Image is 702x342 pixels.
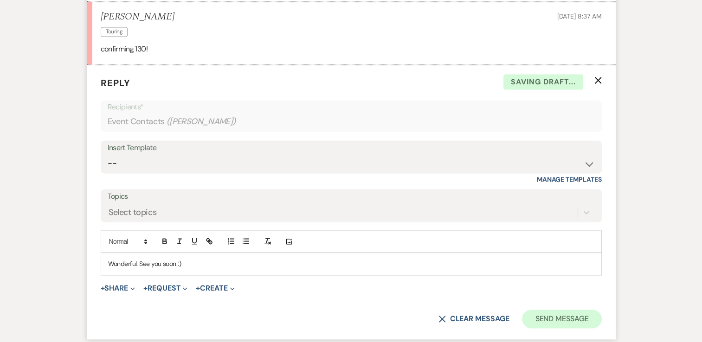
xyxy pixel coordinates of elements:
[109,206,157,219] div: Select topics
[108,101,595,113] p: Recipients*
[557,12,601,20] span: [DATE] 8:37 AM
[537,175,602,184] a: Manage Templates
[143,285,187,292] button: Request
[101,27,128,37] span: Touring
[101,77,130,89] span: Reply
[108,259,594,269] p: Wonderful. See you soon :)
[196,285,234,292] button: Create
[108,113,595,131] div: Event Contacts
[108,190,595,203] label: Topics
[101,43,602,55] p: confirming 130!
[438,315,509,323] button: Clear message
[101,285,135,292] button: Share
[143,285,148,292] span: +
[196,285,200,292] span: +
[108,141,595,155] div: Insert Template
[101,285,105,292] span: +
[101,11,174,23] h5: [PERSON_NAME]
[503,74,583,90] span: Saving draft...
[167,115,236,128] span: ( [PERSON_NAME] )
[522,310,601,328] button: Send Message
